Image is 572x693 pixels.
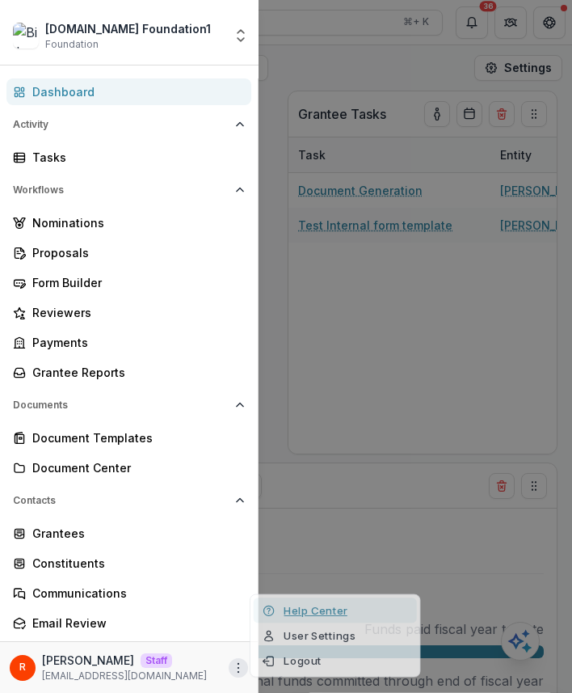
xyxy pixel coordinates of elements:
span: Contacts [13,495,229,506]
span: Foundation [45,37,99,52]
a: Proposals [6,239,251,266]
span: Activity [13,119,229,130]
div: Grantees [32,525,238,542]
div: [DOMAIN_NAME] Foundation1 [45,20,211,37]
p: [PERSON_NAME] [42,652,134,669]
div: Raj [19,662,26,673]
a: Document Center [6,454,251,481]
a: Document Templates [6,425,251,451]
button: More [229,658,248,678]
span: Documents [13,399,229,411]
p: [EMAIL_ADDRESS][DOMAIN_NAME] [42,669,207,683]
div: Proposals [32,244,238,261]
a: Dashboard [6,78,251,105]
p: Staff [141,653,172,668]
a: Grantees [6,520,251,547]
span: Workflows [13,184,229,196]
div: Email Review [32,615,238,632]
a: Communications [6,580,251,606]
a: Grantee Reports [6,359,251,386]
button: Open entity switcher [229,19,252,52]
div: Tasks [32,149,238,166]
div: Payments [32,334,238,351]
button: Open Workflows [6,177,251,203]
button: Open Contacts [6,488,251,513]
div: Document Templates [32,429,238,446]
div: Grantee Reports [32,364,238,381]
div: Document Center [32,459,238,476]
a: Payments [6,329,251,356]
div: Nominations [32,214,238,231]
a: Constituents [6,550,251,577]
img: Bill.com Foundation1 [13,23,39,49]
a: Nominations [6,209,251,236]
a: Tasks [6,144,251,171]
div: Communications [32,585,238,602]
a: Email Review [6,610,251,636]
button: Open Activity [6,112,251,137]
div: Dashboard [32,83,238,100]
a: Reviewers [6,299,251,326]
button: Open Documents [6,392,251,418]
div: Form Builder [32,274,238,291]
div: Reviewers [32,304,238,321]
div: Constituents [32,555,238,572]
a: Form Builder [6,269,251,296]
